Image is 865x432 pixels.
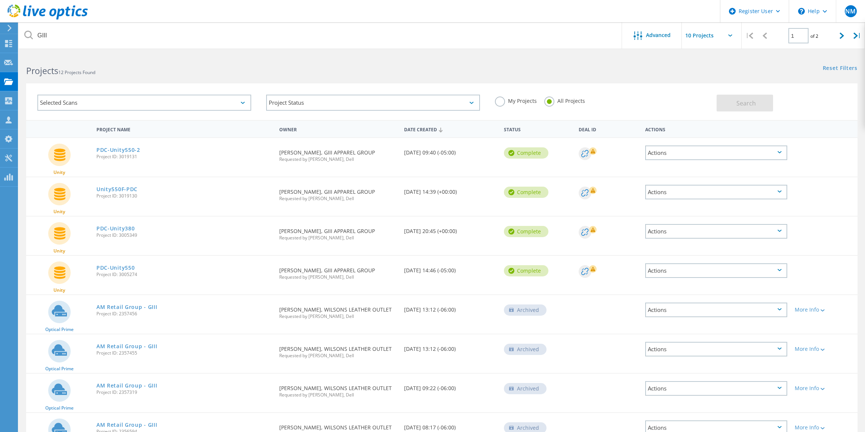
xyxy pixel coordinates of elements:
span: Requested by [PERSON_NAME], Dell [279,314,397,319]
div: [DATE] 20:45 (+00:00) [400,217,500,241]
div: Project Name [93,122,275,136]
div: Actions [645,224,787,239]
span: Optical Prime [45,327,74,332]
div: [PERSON_NAME], WILSONS LEATHER OUTLET [275,334,400,365]
b: Projects [26,65,58,77]
a: Reset Filters [823,65,858,72]
span: Project ID: 2357455 [96,351,272,355]
span: Optical Prime [45,367,74,371]
label: All Projects [544,96,585,104]
div: More Info [795,346,854,352]
div: Complete [504,187,548,198]
span: Unity [53,288,65,292]
div: Project Status [266,95,480,111]
a: AM Retail Group - GIII [96,304,157,310]
a: PDC-Unity550 [96,265,135,270]
div: Actions [645,185,787,199]
span: Requested by [PERSON_NAME], Dell [279,393,397,397]
span: Unity [53,170,65,175]
span: Project ID: 2357319 [96,390,272,395]
span: Optical Prime [45,406,74,410]
div: Status [500,122,575,136]
span: Requested by [PERSON_NAME], Dell [279,275,397,279]
div: [PERSON_NAME], GIII APPAREL GROUP [275,138,400,169]
div: [PERSON_NAME], WILSONS LEATHER OUTLET [275,374,400,405]
div: [PERSON_NAME], WILSONS LEATHER OUTLET [275,295,400,326]
div: More Info [795,386,854,391]
div: Owner [275,122,400,136]
input: Search projects by name, owner, ID, company, etc [19,22,622,49]
span: NM [845,8,856,14]
div: Deal Id [575,122,641,136]
span: Requested by [PERSON_NAME], Dell [279,236,397,240]
span: Requested by [PERSON_NAME], Dell [279,353,397,358]
a: AM Retail Group - GIII [96,383,157,388]
div: Actions [645,303,787,317]
span: Advanced [646,33,671,38]
span: Unity [53,209,65,214]
div: Archived [504,344,547,355]
span: Requested by [PERSON_NAME], Dell [279,157,397,162]
a: PDC-Unity550-2 [96,147,140,153]
div: Selected Scans [37,95,251,111]
div: [DATE] 09:22 (-06:00) [400,374,500,398]
span: Project ID: 3005349 [96,233,272,238]
div: | [742,22,757,49]
div: Archived [504,383,547,394]
div: [DATE] 09:40 (-05:00) [400,138,500,163]
div: Actions [645,263,787,278]
div: Actions [641,122,791,136]
label: My Projects [495,96,537,104]
span: Project ID: 2357456 [96,312,272,316]
div: [DATE] 13:12 (-06:00) [400,295,500,320]
a: AM Retail Group - GIII [96,344,157,349]
a: Live Optics Dashboard [7,16,88,21]
div: | [850,22,865,49]
svg: \n [798,8,805,15]
button: Search [717,95,773,111]
div: More Info [795,307,854,312]
div: Actions [645,145,787,160]
span: 12 Projects Found [58,69,95,76]
span: Project ID: 3019131 [96,154,272,159]
div: [PERSON_NAME], GIII APPAREL GROUP [275,177,400,208]
a: Unity550F-PDC [96,187,138,192]
span: of 2 [810,33,818,39]
a: PDC-Unity380 [96,226,135,231]
span: Project ID: 3005274 [96,272,272,277]
a: AM Retail Group - GIII [96,422,157,428]
span: Requested by [PERSON_NAME], Dell [279,196,397,201]
span: Search [736,99,756,107]
div: Complete [504,147,548,159]
div: [DATE] 13:12 (-06:00) [400,334,500,359]
div: Complete [504,226,548,237]
div: [DATE] 14:39 (+00:00) [400,177,500,202]
div: Complete [504,265,548,276]
div: [PERSON_NAME], GIII APPAREL GROUP [275,217,400,248]
div: Archived [504,304,547,316]
div: Actions [645,381,787,396]
span: Project ID: 3019130 [96,194,272,198]
div: [PERSON_NAME], GIII APPAREL GROUP [275,256,400,287]
div: Actions [645,342,787,356]
div: Date Created [400,122,500,136]
div: More Info [795,425,854,430]
div: [DATE] 14:46 (-05:00) [400,256,500,281]
span: Unity [53,249,65,253]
